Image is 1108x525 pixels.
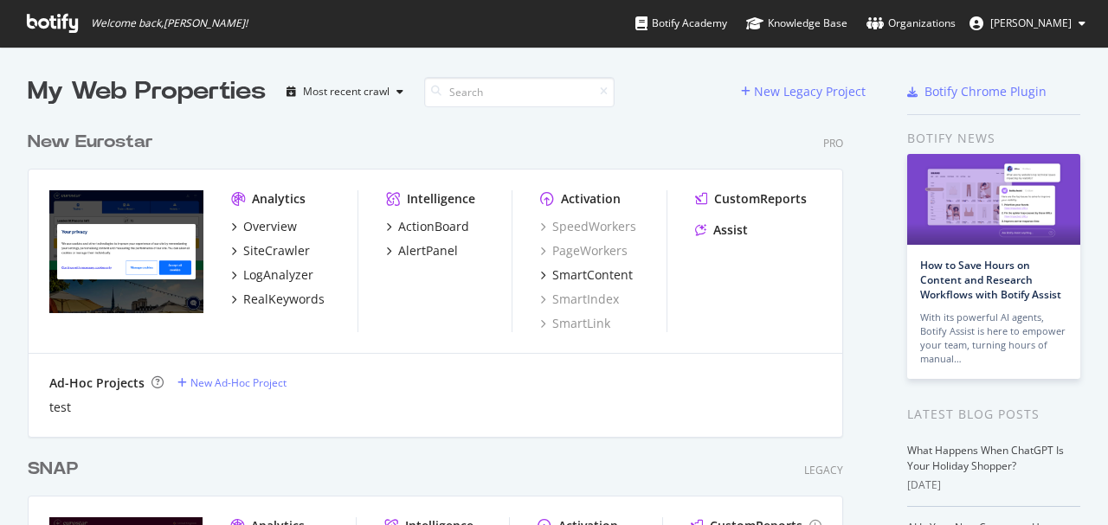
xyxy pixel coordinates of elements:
a: SiteCrawler [231,242,310,259]
div: My Web Properties [28,74,266,109]
a: New Legacy Project [741,84,866,99]
div: Pro [823,136,843,150]
div: [DATE] [907,477,1080,493]
div: New Ad-Hoc Project [190,375,287,390]
button: Most recent crawl [280,78,410,106]
div: Assist [713,221,748,239]
a: SpeedWorkers [540,218,636,235]
a: ActionBoard [386,218,469,235]
div: LogAnalyzer [243,266,313,284]
span: Welcome back, [PERSON_NAME] ! [91,16,248,30]
div: New Eurostar [28,130,153,155]
a: SmartIndex [540,291,619,308]
input: Search [424,77,615,107]
a: CustomReports [695,190,807,208]
a: LogAnalyzer [231,266,313,284]
a: What Happens When ChatGPT Is Your Holiday Shopper? [907,443,1064,473]
a: New Ad-Hoc Project [177,375,287,390]
span: Da Silva Eva [990,16,1072,30]
div: ActionBoard [398,218,469,235]
div: Analytics [252,190,306,208]
div: Ad-Hoc Projects [49,375,145,392]
div: Most recent crawl [303,86,390,97]
a: SmartContent [540,266,633,284]
a: How to Save Hours on Content and Research Workflows with Botify Assist [920,258,1061,302]
div: Legacy [804,463,843,477]
div: Organizations [866,15,956,32]
div: Latest Blog Posts [907,405,1080,424]
a: SNAP [28,457,85,482]
div: With its powerful AI agents, Botify Assist is here to empower your team, turning hours of manual… [920,311,1067,366]
a: New Eurostar [28,130,160,155]
div: Knowledge Base [746,15,847,32]
div: New Legacy Project [754,83,866,100]
a: AlertPanel [386,242,458,259]
div: SNAP [28,457,78,482]
div: SmartContent [552,266,633,284]
a: test [49,399,71,416]
div: Activation [561,190,621,208]
a: Overview [231,218,297,235]
div: SiteCrawler [243,242,310,259]
div: Botify Academy [635,15,727,32]
a: Assist [695,221,748,239]
a: RealKeywords [231,291,325,308]
div: Botify Chrome Plugin [924,83,1047,100]
div: Intelligence [407,190,475,208]
a: Botify Chrome Plugin [907,83,1047,100]
img: How to Save Hours on Content and Research Workflows with Botify Assist [907,154,1080,245]
div: CustomReports [714,190,807,208]
div: AlertPanel [398,242,458,259]
div: Botify news [907,129,1080,148]
button: New Legacy Project [741,78,866,106]
a: SmartLink [540,315,610,332]
button: [PERSON_NAME] [956,10,1099,37]
div: Overview [243,218,297,235]
div: RealKeywords [243,291,325,308]
img: www.eurostar.com [49,190,203,314]
a: PageWorkers [540,242,628,259]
